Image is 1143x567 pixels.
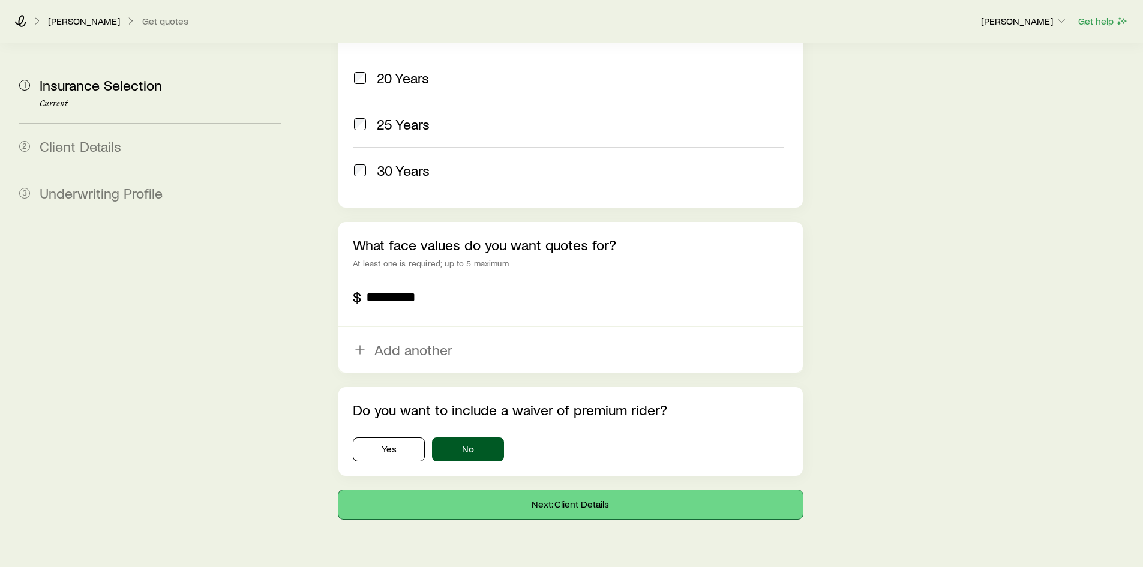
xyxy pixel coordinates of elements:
p: Current [40,99,281,109]
div: $ [353,289,361,305]
p: [PERSON_NAME] [981,15,1067,27]
input: 25 Years [354,118,366,130]
span: 2 [19,141,30,152]
p: [PERSON_NAME] [48,15,120,27]
input: 20 Years [354,72,366,84]
span: Underwriting Profile [40,184,163,202]
p: Do you want to include a waiver of premium rider? [353,401,788,418]
button: Get help [1078,14,1129,28]
span: 25 Years [377,116,430,133]
span: Client Details [40,137,121,155]
input: 30 Years [354,164,366,176]
span: 3 [19,188,30,199]
span: 30 Years [377,162,430,179]
button: [PERSON_NAME] [980,14,1068,29]
button: No [432,437,504,461]
button: Get quotes [142,16,189,27]
span: Insurance Selection [40,76,162,94]
button: Next: Client Details [338,490,802,519]
label: What face values do you want quotes for? [353,236,616,253]
div: At least one is required; up to 5 maximum [353,259,788,268]
button: Yes [353,437,425,461]
button: Add another [338,327,802,373]
span: 1 [19,80,30,91]
span: 20 Years [377,70,429,86]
